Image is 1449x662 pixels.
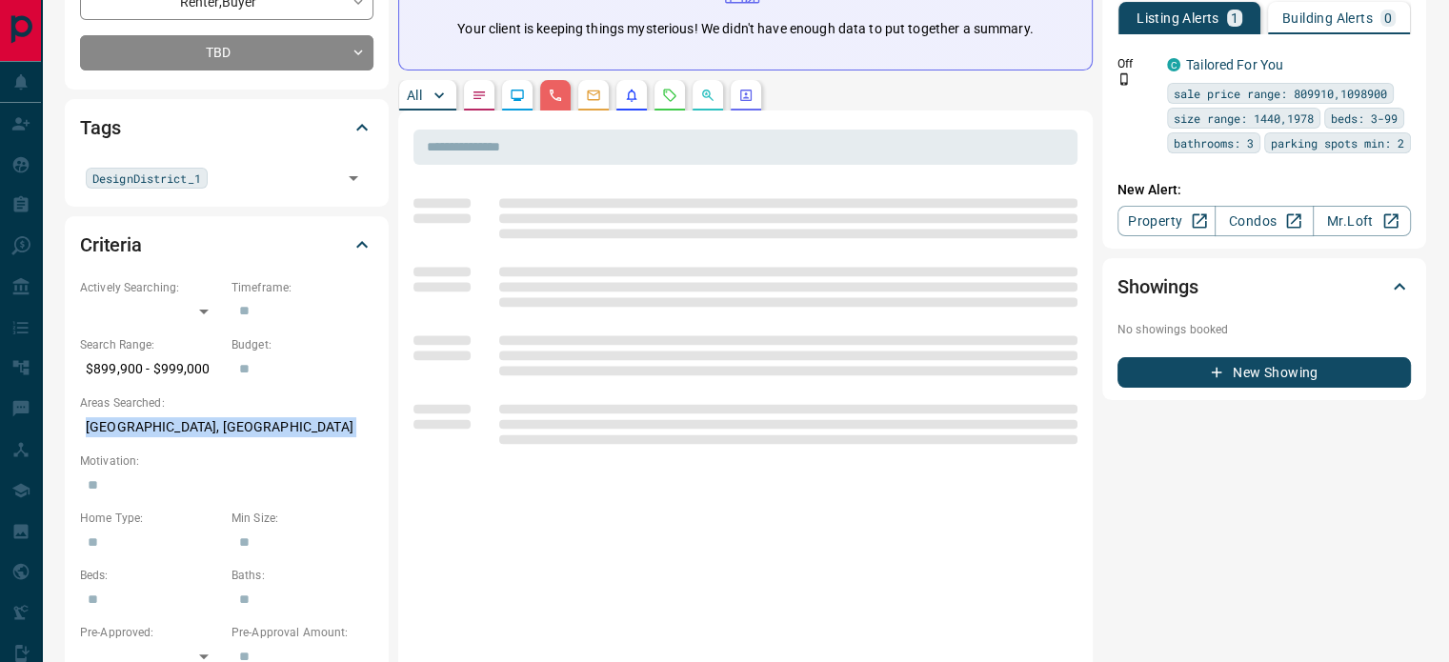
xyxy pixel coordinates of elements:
p: New Alert: [1117,180,1411,200]
p: Pre-Approval Amount: [231,624,373,641]
a: Mr.Loft [1313,206,1411,236]
div: TBD [80,35,373,70]
p: Home Type: [80,510,222,527]
p: Actively Searching: [80,279,222,296]
div: Tags [80,105,373,150]
h2: Tags [80,112,120,143]
div: condos.ca [1167,58,1180,71]
span: parking spots min: 2 [1271,133,1404,152]
svg: Lead Browsing Activity [510,88,525,103]
p: Search Range: [80,336,222,353]
span: sale price range: 809910,1098900 [1174,84,1387,103]
div: Criteria [80,222,373,268]
svg: Requests [662,88,677,103]
button: Open [340,165,367,191]
p: Listing Alerts [1137,11,1219,25]
svg: Listing Alerts [624,88,639,103]
p: $899,900 - $999,000 [80,353,222,385]
span: bathrooms: 3 [1174,133,1254,152]
svg: Push Notification Only [1117,72,1131,86]
p: No showings booked [1117,321,1411,338]
svg: Notes [472,88,487,103]
p: Timeframe: [231,279,373,296]
h2: Criteria [80,230,142,260]
p: Min Size: [231,510,373,527]
button: New Showing [1117,357,1411,388]
p: [GEOGRAPHIC_DATA], [GEOGRAPHIC_DATA] [80,411,373,443]
span: beds: 3-99 [1331,109,1398,128]
p: Pre-Approved: [80,624,222,641]
p: Beds: [80,567,222,584]
span: DesignDistrict_1 [92,169,201,188]
p: 0 [1384,11,1392,25]
a: Tailored For You [1186,57,1283,72]
svg: Emails [586,88,601,103]
p: Areas Searched: [80,394,373,411]
svg: Opportunities [700,88,715,103]
p: Baths: [231,567,373,584]
p: Building Alerts [1282,11,1373,25]
div: Showings [1117,264,1411,310]
a: Condos [1215,206,1313,236]
p: Motivation: [80,452,373,470]
svg: Agent Actions [738,88,754,103]
p: Your client is keeping things mysterious! We didn't have enough data to put together a summary. [457,19,1033,39]
svg: Calls [548,88,563,103]
p: 1 [1231,11,1238,25]
a: Property [1117,206,1216,236]
p: All [407,89,422,102]
h2: Showings [1117,271,1198,302]
p: Budget: [231,336,373,353]
p: Off [1117,55,1156,72]
span: size range: 1440,1978 [1174,109,1314,128]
